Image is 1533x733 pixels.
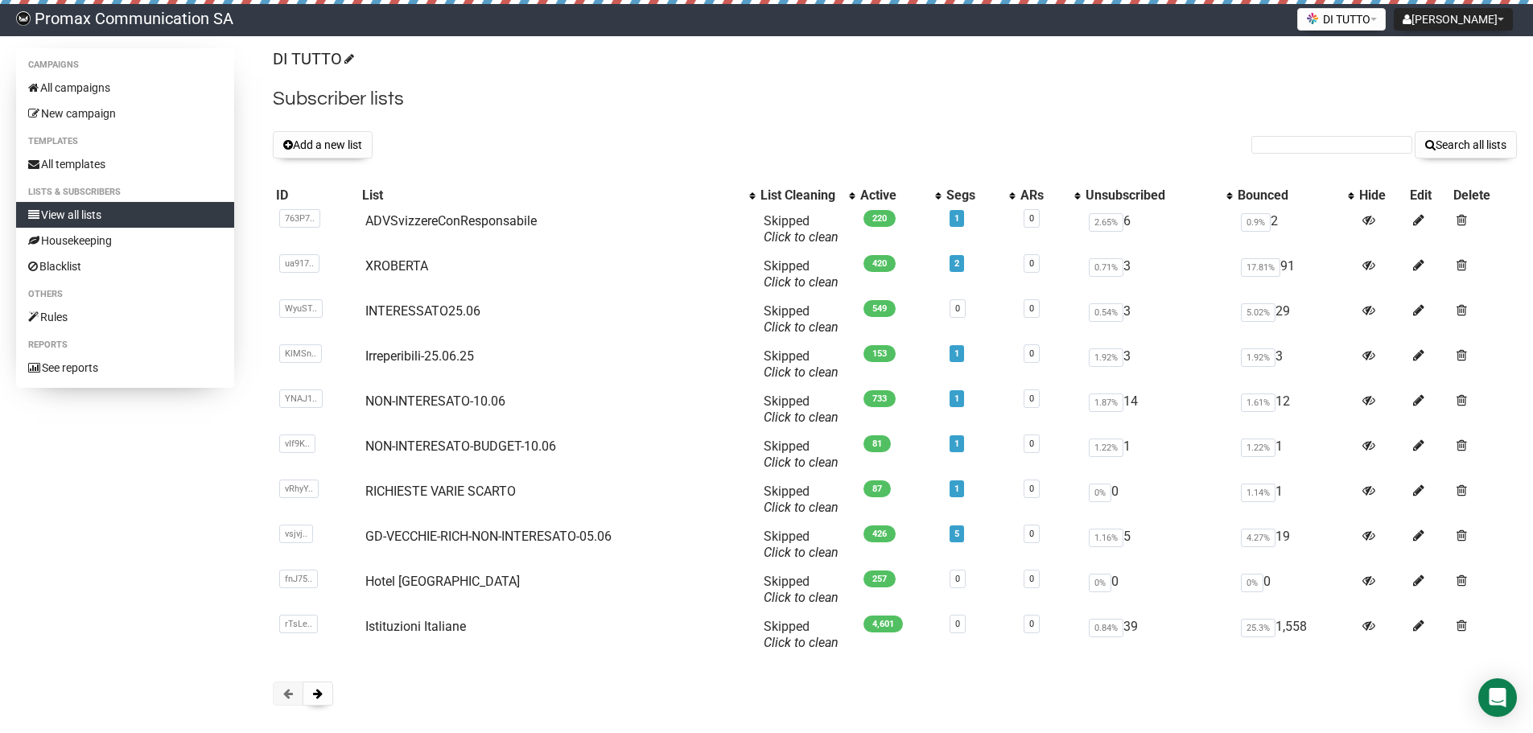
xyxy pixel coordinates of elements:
span: 733 [863,390,896,407]
td: 12 [1234,387,1356,432]
div: List Cleaning [760,187,841,204]
span: 87 [863,480,891,497]
span: 763P7.. [279,209,320,228]
th: Delete: No sort applied, sorting is disabled [1450,184,1517,207]
td: 1 [1234,432,1356,477]
a: Click to clean [764,590,839,605]
span: 1.16% [1089,529,1123,547]
button: [PERSON_NAME] [1394,8,1513,31]
a: INTERESSATO25.06 [365,303,480,319]
a: All campaigns [16,75,234,101]
span: 4.27% [1241,529,1275,547]
span: Skipped [764,574,839,605]
a: Click to clean [764,274,839,290]
span: 1.22% [1241,439,1275,457]
a: See reports [16,355,234,381]
th: Active: No sort applied, activate to apply an ascending sort [857,184,942,207]
span: 0.9% [1241,213,1271,232]
span: 153 [863,345,896,362]
a: 1 [954,484,959,494]
span: 0.71% [1089,258,1123,277]
a: 1 [954,393,959,404]
a: New campaign [16,101,234,126]
a: 0 [1029,303,1034,314]
span: ua917.. [279,254,319,273]
img: favicons [1306,12,1319,25]
span: KlMSn.. [279,344,322,363]
button: Add a new list [273,131,373,159]
a: 0 [1029,484,1034,494]
button: DI TUTTO [1297,8,1386,31]
a: 0 [1029,348,1034,359]
span: Skipped [764,619,839,650]
a: 1 [954,439,959,449]
a: Istituzioni Italiane [365,619,466,634]
button: Search all lists [1415,131,1517,159]
a: Housekeeping [16,228,234,253]
span: fnJ75.. [279,570,318,588]
span: vsjvj.. [279,525,313,543]
div: Bounced [1238,187,1340,204]
h2: Subscriber lists [273,84,1517,113]
span: 0% [1089,574,1111,592]
span: Skipped [764,393,839,425]
a: 0 [1029,258,1034,269]
span: 1.22% [1089,439,1123,457]
td: 0 [1082,567,1234,612]
td: 14 [1082,387,1234,432]
span: 17.81% [1241,258,1280,277]
li: Campaigns [16,56,234,75]
th: Bounced: No sort applied, activate to apply an ascending sort [1234,184,1356,207]
div: Active [860,187,926,204]
td: 0 [1082,477,1234,522]
td: 6 [1082,207,1234,252]
a: Click to clean [764,229,839,245]
span: Skipped [764,303,839,335]
td: 3 [1082,252,1234,297]
a: Click to clean [764,319,839,335]
a: 0 [1029,529,1034,539]
span: Skipped [764,439,839,470]
div: Segs [946,187,1001,204]
span: 81 [863,435,891,452]
span: Skipped [764,258,839,290]
span: Skipped [764,213,839,245]
td: 2 [1234,207,1356,252]
td: 3 [1082,342,1234,387]
a: 0 [955,303,960,314]
td: 39 [1082,612,1234,657]
div: Unsubscribed [1086,187,1218,204]
a: NON-INTERESATO-10.06 [365,393,505,409]
span: rTsLe.. [279,615,318,633]
span: 1.61% [1241,393,1275,412]
a: Rules [16,304,234,330]
a: RICHIESTE VARIE SCARTO [365,484,516,499]
a: Hotel [GEOGRAPHIC_DATA] [365,574,520,589]
a: 0 [1029,393,1034,404]
td: 91 [1234,252,1356,297]
a: NON-INTERESATO-BUDGET-10.06 [365,439,556,454]
span: 1.92% [1089,348,1123,367]
td: 29 [1234,297,1356,342]
span: 25.3% [1241,619,1275,637]
td: 1 [1234,477,1356,522]
a: Click to clean [764,364,839,380]
td: 0 [1234,567,1356,612]
span: 1.92% [1241,348,1275,367]
a: Click to clean [764,455,839,470]
div: Hide [1359,187,1403,204]
span: vRhyY.. [279,480,319,498]
div: Open Intercom Messenger [1478,678,1517,717]
span: 0.84% [1089,619,1123,637]
th: Segs: No sort applied, activate to apply an ascending sort [943,184,1017,207]
a: Click to clean [764,635,839,650]
a: XROBERTA [365,258,428,274]
span: 549 [863,300,896,317]
span: 1.87% [1089,393,1123,412]
span: Skipped [764,529,839,560]
span: 0.54% [1089,303,1123,322]
a: ADVSvizzereConResponsabile [365,213,537,229]
span: 5.02% [1241,303,1275,322]
a: 0 [955,619,960,629]
a: Click to clean [764,500,839,515]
